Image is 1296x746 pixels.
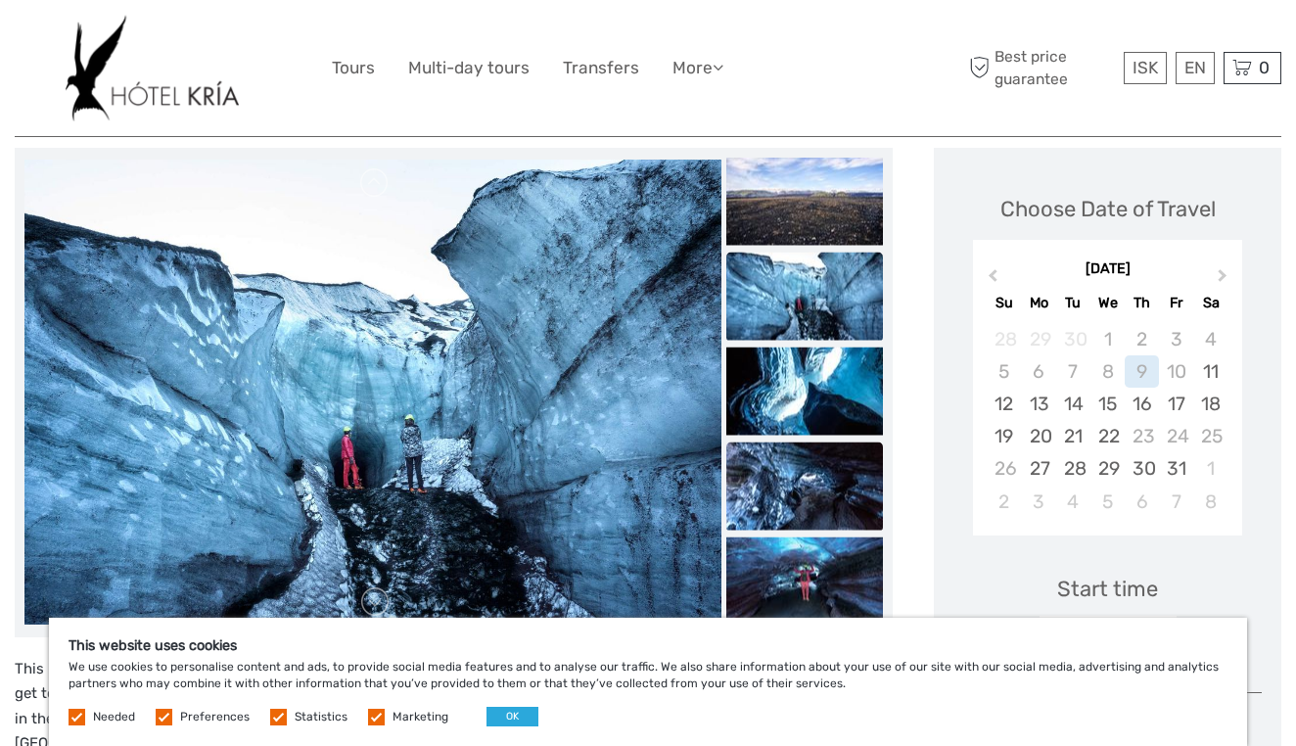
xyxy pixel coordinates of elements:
img: 1b5a96a1ba4841e6b00ccf9a512327fa_main_slider.jpeg [24,160,721,625]
span: 0 [1256,58,1273,77]
label: Marketing [393,709,448,725]
div: We use cookies to personalise content and ads, to provide social media features and to analyse ou... [49,618,1247,746]
div: Not available Saturday, October 25th, 2025 [1193,420,1227,452]
div: Not available Sunday, October 5th, 2025 [987,355,1021,388]
div: Choose Saturday, October 18th, 2025 [1193,388,1227,420]
div: Not available Thursday, October 23rd, 2025 [1125,420,1159,452]
div: Start time [1057,574,1158,604]
div: Sa [1193,290,1227,316]
span: ISK [1133,58,1158,77]
div: Choose Thursday, October 30th, 2025 [1125,452,1159,485]
div: Choose Wednesday, October 15th, 2025 [1090,388,1125,420]
div: EN [1176,52,1215,84]
button: Previous Month [975,264,1006,296]
div: We [1090,290,1125,316]
div: Choose Wednesday, October 29th, 2025 [1090,452,1125,485]
a: More [672,54,723,82]
div: Choose Friday, October 17th, 2025 [1159,388,1193,420]
div: Choose Saturday, November 8th, 2025 [1193,486,1227,518]
div: Not available Monday, October 6th, 2025 [1022,355,1056,388]
div: Choose Thursday, October 16th, 2025 [1125,388,1159,420]
div: Choose Thursday, November 6th, 2025 [1125,486,1159,518]
label: Needed [93,709,135,725]
div: Choose Sunday, October 12th, 2025 [987,388,1021,420]
div: Not available Wednesday, October 1st, 2025 [1090,323,1125,355]
div: Choose Sunday, November 2nd, 2025 [987,486,1021,518]
img: e4e87f3cd8b84822b622d21dee61347f_slider_thumbnail.jpeg [726,536,883,625]
div: [DATE] [973,259,1242,280]
div: Choose Saturday, November 1st, 2025 [1193,452,1227,485]
div: Choose Saturday, October 11th, 2025 [1193,355,1227,388]
div: Not available Wednesday, October 8th, 2025 [1090,355,1125,388]
div: month 2025-10 [979,323,1235,518]
label: Preferences [180,709,250,725]
span: Best price guarantee [965,46,1120,89]
img: ac09301505e44ee7abef3a429ad734ba_slider_thumbnail.jpg [726,157,883,245]
div: 11:30 [1040,616,1177,661]
div: Choose Wednesday, November 5th, 2025 [1090,486,1125,518]
div: Not available Thursday, October 2nd, 2025 [1125,323,1159,355]
div: Choose Monday, October 20th, 2025 [1022,420,1056,452]
div: Not available Friday, October 24th, 2025 [1159,420,1193,452]
a: Tours [332,54,375,82]
p: We're away right now. Please check back later! [27,34,221,50]
img: 532-e91e591f-ac1d-45f7-9962-d0f146f45aa0_logo_big.jpg [66,15,239,121]
div: Not available Saturday, October 4th, 2025 [1193,323,1227,355]
div: Not available Tuesday, September 30th, 2025 [1056,323,1090,355]
div: Th [1125,290,1159,316]
div: Fr [1159,290,1193,316]
label: Statistics [295,709,347,725]
div: Su [987,290,1021,316]
div: Choose Tuesday, October 14th, 2025 [1056,388,1090,420]
div: Choose Tuesday, November 4th, 2025 [1056,486,1090,518]
button: OK [486,707,538,726]
div: Choose Date of Travel [1000,194,1216,224]
div: Choose Sunday, October 19th, 2025 [987,420,1021,452]
h5: This website uses cookies [69,637,1227,654]
a: Transfers [563,54,639,82]
div: Choose Monday, October 27th, 2025 [1022,452,1056,485]
div: Not available Thursday, October 9th, 2025 [1125,355,1159,388]
div: Choose Tuesday, October 28th, 2025 [1056,452,1090,485]
div: Tu [1056,290,1090,316]
img: 1b5a96a1ba4841e6b00ccf9a512327fa_slider_thumbnail.jpeg [726,252,883,340]
div: Mo [1022,290,1056,316]
div: Choose Friday, October 31st, 2025 [1159,452,1193,485]
img: d8e14893c935430897f718b496a89021_slider_thumbnail.jpeg [726,442,883,530]
div: Not available Sunday, October 26th, 2025 [987,452,1021,485]
div: Not available Monday, September 29th, 2025 [1022,323,1056,355]
div: Not available Sunday, September 28th, 2025 [987,323,1021,355]
div: Choose Monday, November 3rd, 2025 [1022,486,1056,518]
a: Multi-day tours [408,54,530,82]
div: Choose Friday, November 7th, 2025 [1159,486,1193,518]
div: Choose Monday, October 13th, 2025 [1022,388,1056,420]
button: Next Month [1209,264,1240,296]
div: Not available Friday, October 10th, 2025 [1159,355,1193,388]
button: Open LiveChat chat widget [225,30,249,54]
img: fa37bb45a6024b809438ceb169c21e0b_slider_thumbnail.jpeg [726,347,883,435]
div: Choose Tuesday, October 21st, 2025 [1056,420,1090,452]
div: Choose Wednesday, October 22nd, 2025 [1090,420,1125,452]
div: Not available Friday, October 3rd, 2025 [1159,323,1193,355]
div: Not available Tuesday, October 7th, 2025 [1056,355,1090,388]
